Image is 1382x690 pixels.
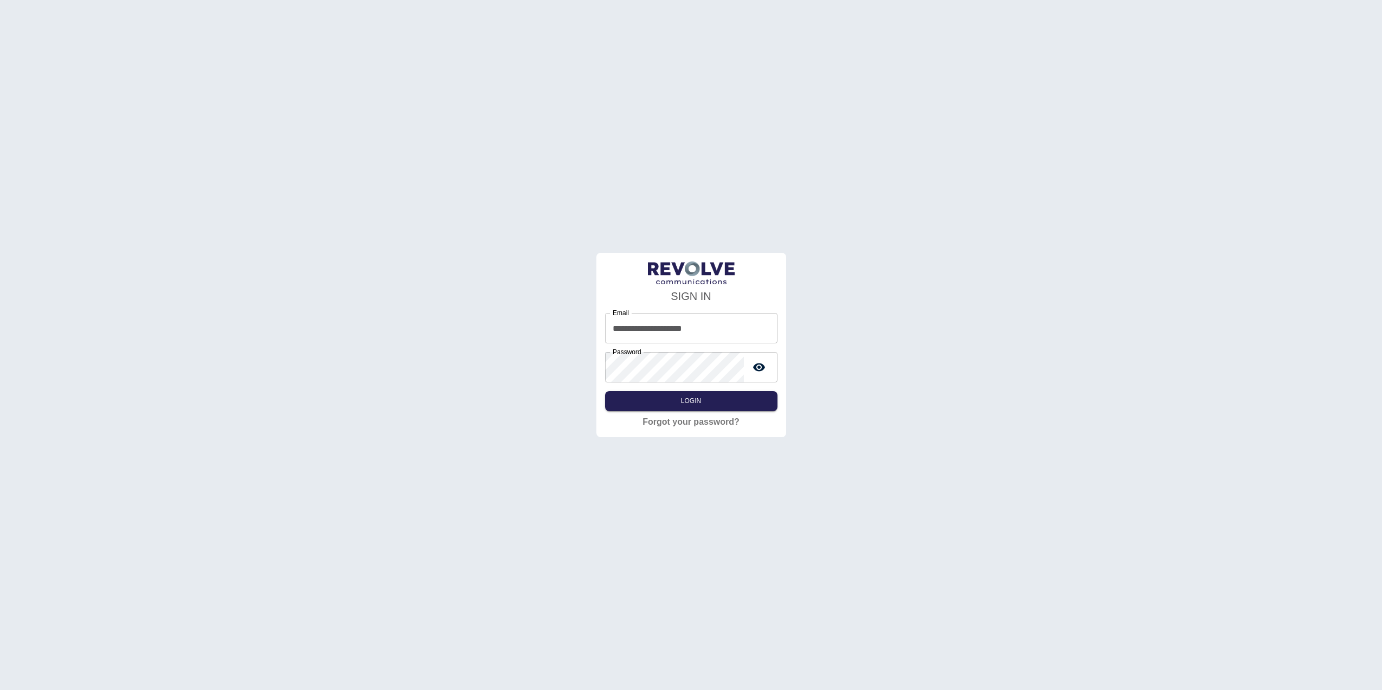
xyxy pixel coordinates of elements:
[648,261,735,285] img: LogoText
[605,288,777,304] h4: SIGN IN
[642,416,740,429] a: Forgot your password?
[748,356,770,378] button: toggle password visibility
[605,391,777,411] button: Login
[613,347,641,356] label: Password
[613,308,629,317] label: Email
